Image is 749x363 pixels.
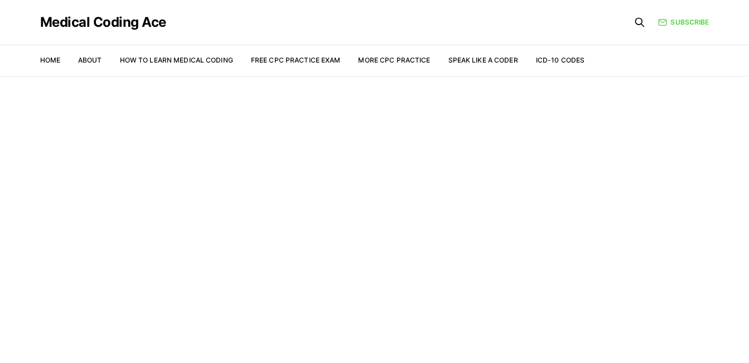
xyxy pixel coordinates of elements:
[358,56,430,64] a: More CPC Practice
[448,56,518,64] a: Speak Like a Coder
[40,56,60,64] a: Home
[658,17,709,27] a: Subscribe
[251,56,341,64] a: Free CPC Practice Exam
[120,56,233,64] a: How to Learn Medical Coding
[78,56,102,64] a: About
[40,16,166,29] a: Medical Coding Ace
[536,56,584,64] a: ICD-10 Codes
